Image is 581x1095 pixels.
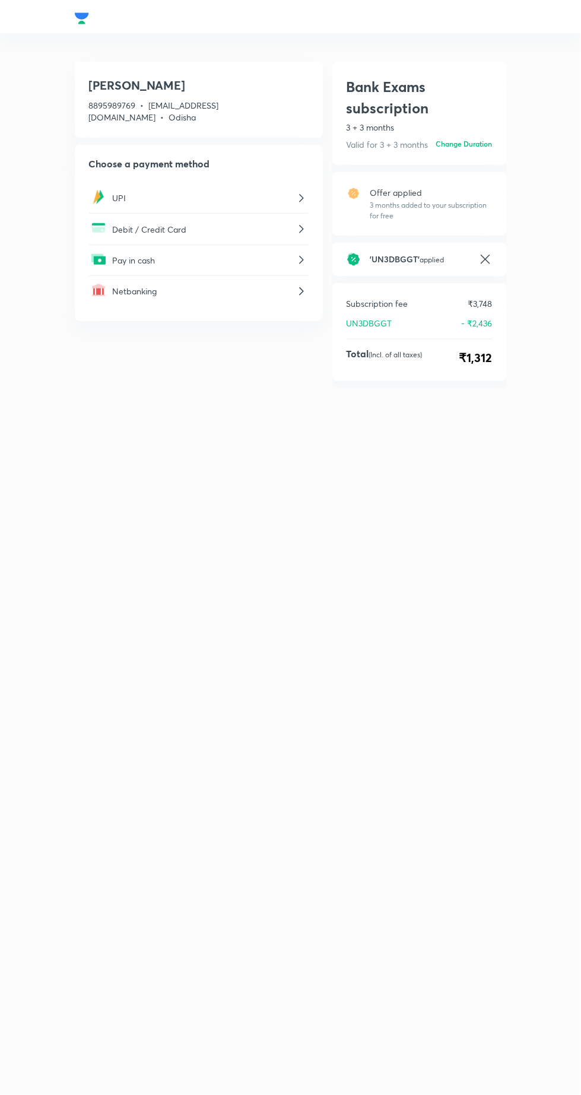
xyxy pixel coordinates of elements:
span: 8895989769 [89,100,136,111]
p: - ₹2,436 [462,317,493,329]
img: - [89,218,108,237]
h3: [PERSON_NAME] [89,76,309,95]
span: [EMAIL_ADDRESS][DOMAIN_NAME] [89,100,219,123]
span: ₹1,312 [459,349,493,367]
p: Pay in cash [113,254,294,266]
span: • [161,112,164,123]
p: Offer applied [370,186,493,199]
p: Debit / Credit Card [113,223,294,236]
p: UN3DBGGT [347,317,392,329]
p: (Incl. of all taxes) [369,350,423,359]
h2: Choose a payment method [89,159,309,169]
p: ₹3,748 [468,297,493,310]
img: - [89,281,108,300]
p: Subscription fee [347,297,408,310]
p: UPI [113,192,294,204]
h6: Change Duration [436,138,493,149]
h1: Bank Exams subscription [347,76,493,119]
p: Netbanking [113,285,294,297]
span: ' UN3DBGGT ' [370,253,420,265]
p: 3 months added to your subscription for free [370,200,493,221]
p: Valid for 3 + 3 months [347,138,428,151]
span: • [141,100,144,111]
img: - [89,188,108,207]
h4: Total [347,349,423,367]
h6: applied [370,254,469,265]
img: offer [347,186,361,201]
img: - [89,250,108,269]
span: Odisha [169,112,196,123]
p: 3 + 3 months [347,121,493,134]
